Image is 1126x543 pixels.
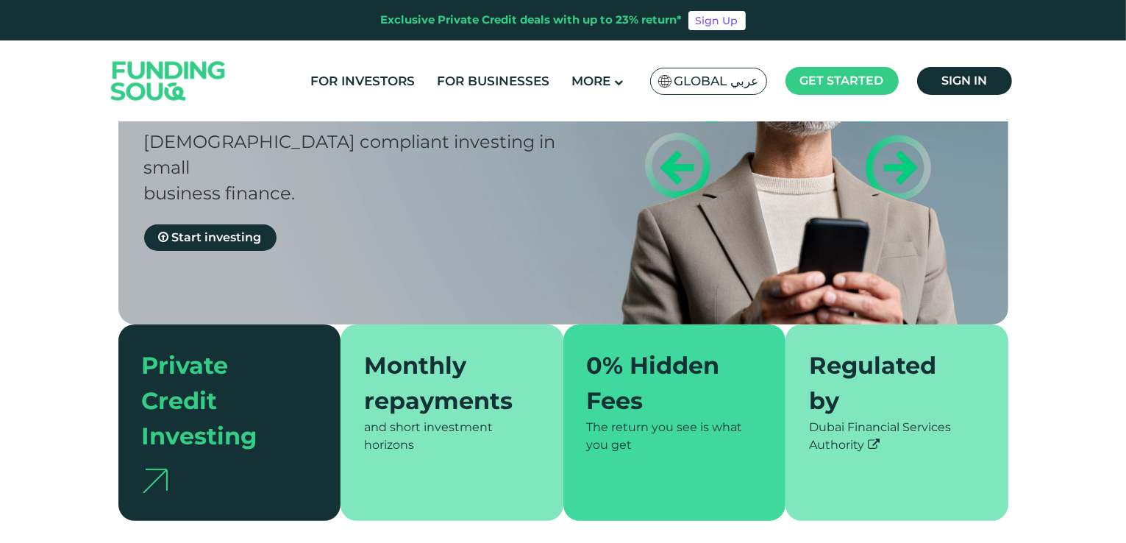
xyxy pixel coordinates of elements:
[96,44,240,118] img: Logo
[142,469,168,493] img: arrow
[674,73,759,90] span: Global عربي
[364,419,540,454] div: and short investment horizons
[381,12,683,29] div: Exclusive Private Credit deals with up to 23% return*
[144,131,556,204] span: [DEMOGRAPHIC_DATA] compliant investing in small business finance.
[433,69,553,93] a: For Businesses
[917,67,1012,95] a: Sign in
[809,419,985,454] div: Dubai Financial Services Authority
[587,348,745,419] div: 0% Hidden Fees
[941,74,987,88] span: Sign in
[307,69,418,93] a: For Investors
[571,74,610,88] span: More
[364,348,522,419] div: Monthly repayments
[144,224,277,251] a: Start investing
[172,230,262,244] span: Start investing
[688,11,746,30] a: Sign Up
[809,348,967,419] div: Regulated by
[587,419,763,454] div: The return you see is what you get
[142,348,300,454] div: Private Credit Investing
[800,74,884,88] span: Get started
[658,75,671,88] img: SA Flag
